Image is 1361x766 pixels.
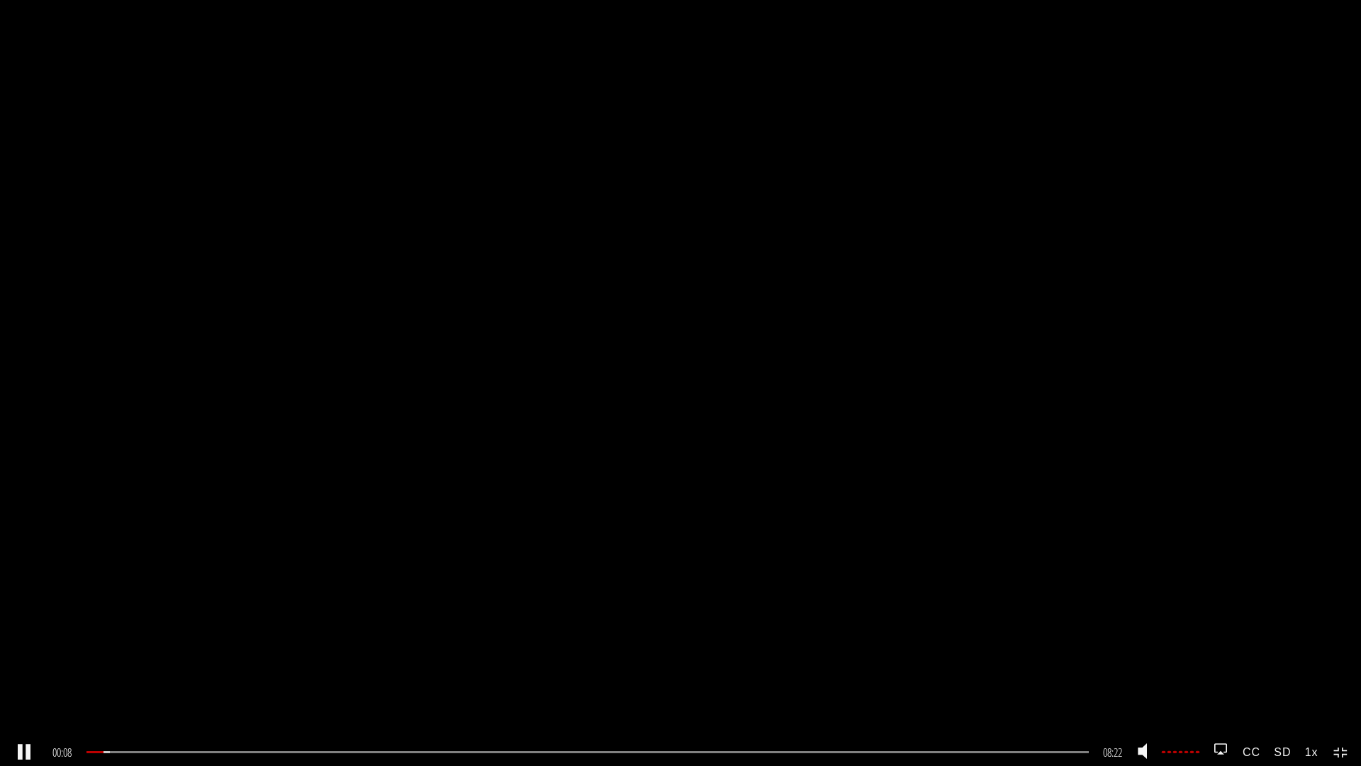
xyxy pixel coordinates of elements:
[1214,742,1227,763] a: Play on AirPlay device
[1298,739,1325,765] strong: 1x
[51,747,73,758] span: 00:08
[1103,747,1122,758] span: 08:22
[1267,739,1298,765] strong: SD
[1236,739,1267,765] strong: CC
